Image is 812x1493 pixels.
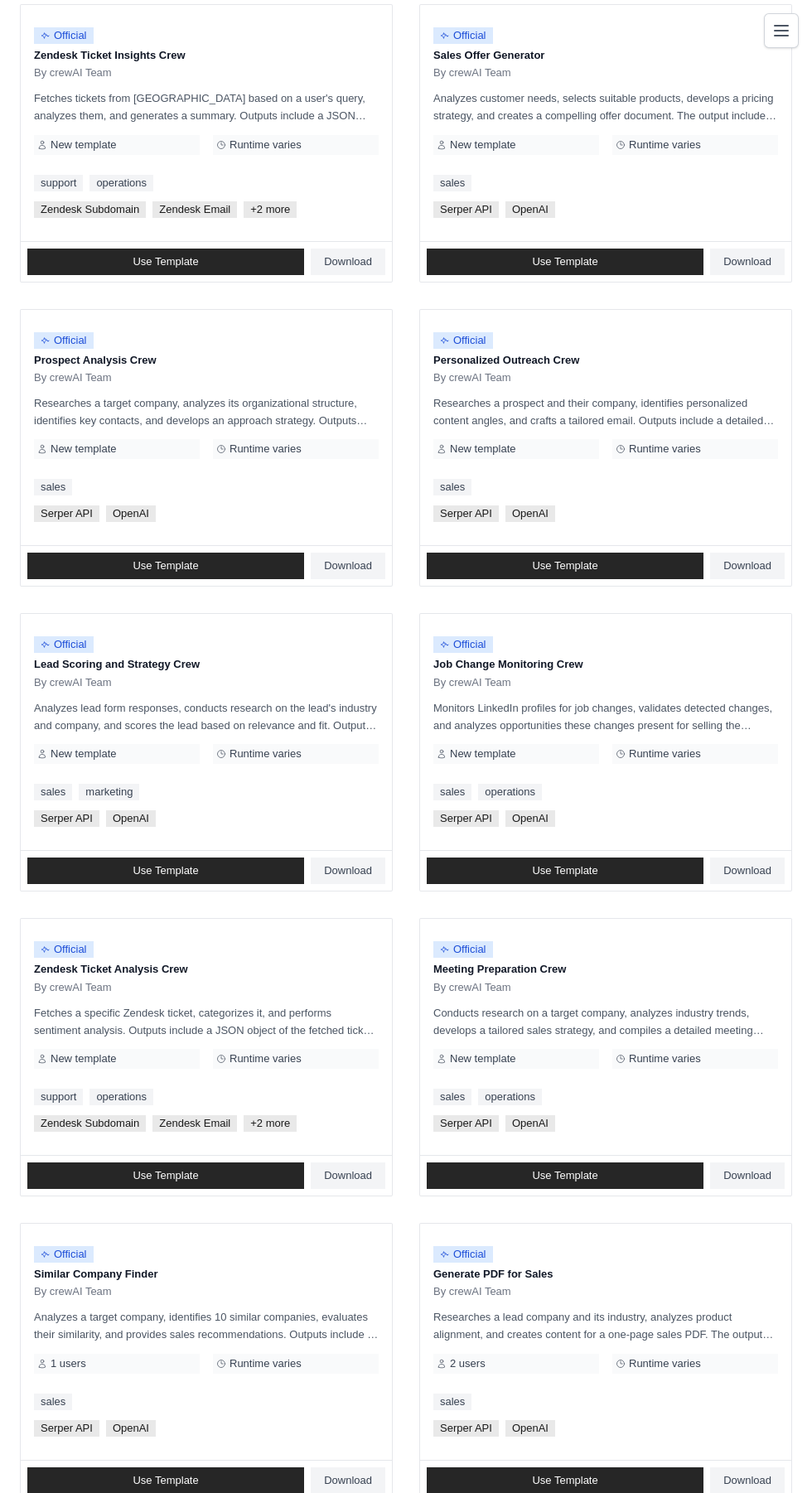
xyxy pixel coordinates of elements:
[34,47,379,64] p: Zendesk Ticket Insights Crew
[723,255,771,268] span: Download
[27,858,304,884] a: Use Template
[433,371,511,384] span: By crewAI Team
[629,1357,701,1370] span: Runtime varies
[427,249,703,275] a: Use Template
[34,201,146,218] span: Zendesk Subdomain
[433,1394,471,1410] a: sales
[532,1474,597,1487] span: Use Template
[311,249,385,275] a: Download
[244,201,297,218] span: +2 more
[324,1169,372,1182] span: Download
[34,352,379,369] p: Prospect Analysis Crew
[34,66,112,80] span: By crewAI Team
[433,656,778,673] p: Job Change Monitoring Crew
[27,1162,304,1189] a: Use Template
[450,442,515,456] span: New template
[450,1052,515,1065] span: New template
[433,479,471,495] a: sales
[133,864,198,877] span: Use Template
[34,1266,379,1283] p: Similar Company Finder
[311,858,385,884] a: Download
[89,1089,153,1105] a: operations
[230,747,302,761] span: Runtime varies
[106,1420,156,1437] span: OpenAI
[433,1420,499,1437] span: Serper API
[34,1089,83,1105] a: support
[433,1285,511,1298] span: By crewAI Team
[89,175,153,191] a: operations
[34,784,72,800] a: sales
[133,559,198,573] span: Use Template
[505,505,555,522] span: OpenAI
[34,89,379,124] p: Fetches tickets from [GEOGRAPHIC_DATA] based on a user's query, analyzes them, and generates a su...
[27,249,304,275] a: Use Template
[79,784,139,800] a: marketing
[433,1266,778,1283] p: Generate PDF for Sales
[433,1308,778,1343] p: Researches a lead company and its industry, analyzes product alignment, and creates content for a...
[433,699,778,734] p: Monitors LinkedIn profiles for job changes, validates detected changes, and analyzes opportunitie...
[34,656,379,673] p: Lead Scoring and Strategy Crew
[532,864,597,877] span: Use Template
[433,981,511,994] span: By crewAI Team
[433,47,778,64] p: Sales Offer Generator
[34,394,379,429] p: Researches a target company, analyzes its organizational structure, identifies key contacts, and ...
[133,255,198,268] span: Use Template
[34,1285,112,1298] span: By crewAI Team
[230,138,302,152] span: Runtime varies
[152,1115,237,1132] span: Zendesk Email
[532,1169,597,1182] span: Use Template
[629,747,701,761] span: Runtime varies
[230,442,302,456] span: Runtime varies
[629,442,701,456] span: Runtime varies
[34,1246,94,1263] span: Official
[505,1115,555,1132] span: OpenAI
[532,255,597,268] span: Use Template
[710,553,785,579] a: Download
[34,810,99,827] span: Serper API
[311,1162,385,1189] a: Download
[427,1162,703,1189] a: Use Template
[34,27,94,44] span: Official
[433,676,511,689] span: By crewAI Team
[433,89,778,124] p: Analyzes customer needs, selects suitable products, develops a pricing strategy, and creates a co...
[34,505,99,522] span: Serper API
[505,810,555,827] span: OpenAI
[433,810,499,827] span: Serper API
[27,553,304,579] a: Use Template
[133,1474,198,1487] span: Use Template
[505,201,555,218] span: OpenAI
[433,27,493,44] span: Official
[324,255,372,268] span: Download
[34,1394,72,1410] a: sales
[629,138,701,152] span: Runtime varies
[324,864,372,877] span: Download
[34,332,94,349] span: Official
[450,1357,486,1370] span: 2 users
[723,559,771,573] span: Download
[152,201,237,218] span: Zendesk Email
[433,1115,499,1132] span: Serper API
[34,636,94,653] span: Official
[450,138,515,152] span: New template
[230,1052,302,1065] span: Runtime varies
[34,961,379,978] p: Zendesk Ticket Analysis Crew
[433,352,778,369] p: Personalized Outreach Crew
[433,1246,493,1263] span: Official
[34,1115,146,1132] span: Zendesk Subdomain
[34,699,379,734] p: Analyzes lead form responses, conducts research on the lead's industry and company, and scores th...
[450,747,515,761] span: New template
[723,864,771,877] span: Download
[51,1052,116,1065] span: New template
[34,1308,379,1343] p: Analyzes a target company, identifies 10 similar companies, evaluates their similarity, and provi...
[34,1004,379,1039] p: Fetches a specific Zendesk ticket, categorizes it, and performs sentiment analysis. Outputs inclu...
[764,13,799,48] button: Toggle navigation
[710,249,785,275] a: Download
[433,201,499,218] span: Serper API
[723,1169,771,1182] span: Download
[427,858,703,884] a: Use Template
[34,1420,99,1437] span: Serper API
[427,553,703,579] a: Use Template
[133,1169,198,1182] span: Use Template
[505,1420,555,1437] span: OpenAI
[433,941,493,958] span: Official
